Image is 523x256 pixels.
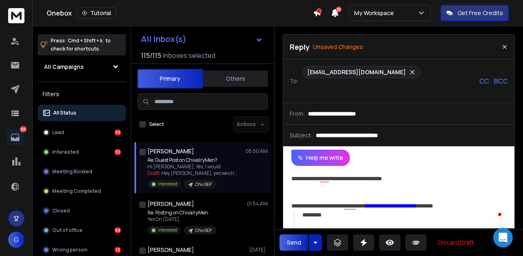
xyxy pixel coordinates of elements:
[479,76,489,86] p: CC
[52,149,79,155] p: Interested
[148,210,217,216] p: Re: Posting on ChivalryMen
[53,110,76,116] p: All Status
[290,110,305,118] p: From:
[148,200,194,208] h1: [PERSON_NAME]
[8,232,25,248] button: G
[114,247,121,253] div: 19
[134,31,269,47] button: All Inbox(s)
[354,9,397,17] p: My Workspace
[44,63,84,71] h1: All Campaigns
[148,170,161,177] span: Draft:
[148,246,194,254] h1: [PERSON_NAME]
[148,163,238,170] p: Hi [PERSON_NAME], Yes, I would
[307,68,406,76] p: [EMAIL_ADDRESS][DOMAIN_NAME]
[114,227,121,234] div: 98
[38,59,126,75] button: All Campaigns
[52,168,92,175] p: Meeting Booked
[493,228,513,247] div: Open Intercom Messenger
[313,43,363,51] p: Unsaved Changes
[38,222,126,238] button: Out of office98
[7,129,23,146] a: 325
[283,166,514,228] div: To enrich screen reader interactions, please activate Accessibility in Grammarly extension settings
[52,207,70,214] p: Closed
[249,247,268,253] p: [DATE]
[52,188,101,194] p: Meeting Completed
[158,227,177,233] p: Interested
[148,147,194,155] h1: [PERSON_NAME]
[52,247,87,253] p: Wrong person
[141,35,186,43] h1: All Inbox(s)
[246,148,268,154] p: 05:50 AM
[195,181,212,188] p: Chiv SEP
[77,7,116,19] button: Tutorial
[158,181,177,187] p: Interested
[290,131,313,139] p: Subject:
[114,129,121,136] div: 39
[67,36,104,45] span: Cmd + Shift + k
[203,70,268,88] button: Others
[148,157,238,163] p: Re: Guest Post on ChivalryMen?
[47,7,313,19] div: Onebox
[20,126,27,132] p: 325
[148,216,217,223] p: Yes On [DATE]
[38,183,126,199] button: Meeting Completed
[279,234,308,251] button: Send
[247,201,268,207] p: 01:54 AM
[38,124,126,141] button: Lead39
[431,234,481,251] button: Discard Draft
[51,37,111,53] p: Press to check for shortcuts.
[195,227,212,234] p: Chiv SEP
[458,9,503,17] p: Get Free Credits
[149,121,164,128] label: Select
[114,149,121,155] div: 30
[141,51,161,60] span: 115 / 115
[38,105,126,121] button: All Status
[52,227,83,234] p: Out of office
[290,41,310,53] p: Reply
[38,163,126,180] button: Meeting Booked
[440,5,509,21] button: Get Free Credits
[38,88,126,100] h3: Filters
[494,76,508,86] p: BCC
[291,150,350,166] button: Help me write
[336,7,342,12] span: 50
[290,77,299,85] p: To:
[163,51,215,60] h3: Inboxes selected
[38,203,126,219] button: Closed
[137,69,203,88] button: Primary
[52,129,64,136] p: Lead
[38,144,126,160] button: Interested30
[161,170,238,177] span: Hey [PERSON_NAME], yes we ch ...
